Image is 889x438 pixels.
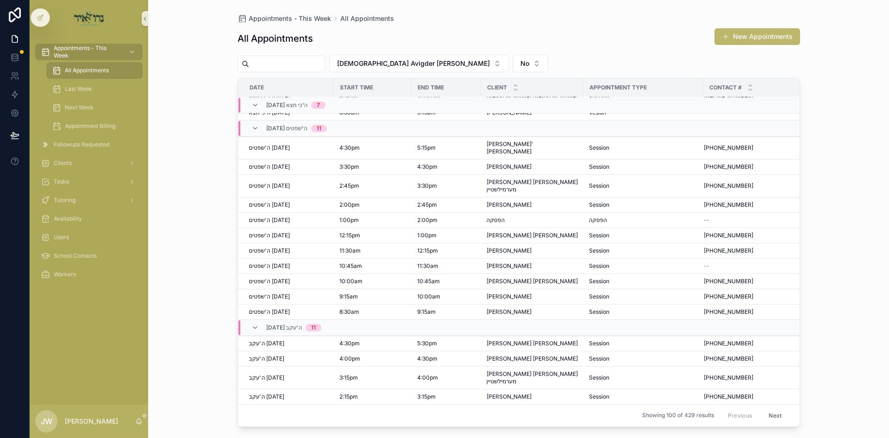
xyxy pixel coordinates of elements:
[589,216,698,224] a: הפסקה
[704,393,805,400] a: [PHONE_NUMBER]
[704,232,753,239] span: [PHONE_NUMBER]
[30,37,148,295] div: scrollable content
[589,163,609,171] span: Session
[487,247,578,254] a: [PERSON_NAME]
[337,59,490,68] span: [DEMOGRAPHIC_DATA] Avigder [PERSON_NAME]
[339,293,358,300] span: 9:15am
[589,232,609,239] span: Session
[487,232,578,239] span: [PERSON_NAME] [PERSON_NAME]
[249,308,290,316] span: ה'שפטים [DATE]
[642,412,714,419] span: Showing 100 of 429 results
[417,144,476,152] a: 5:15pm
[487,293,578,300] a: [PERSON_NAME]
[35,266,143,283] a: Workers
[249,14,331,23] span: Appointments - This Week
[46,62,143,79] a: All Appointments
[704,374,753,381] span: [PHONE_NUMBER]
[417,340,476,347] a: 5:30pm
[249,182,328,190] a: ה'שפטים [DATE]
[339,340,360,347] span: 4:30pm
[54,215,82,222] span: Availability
[417,293,440,300] span: 10:00am
[589,262,609,270] span: Session
[46,81,143,97] a: Last Week
[704,201,753,209] span: [PHONE_NUMBER]
[417,293,476,300] a: 10:00am
[487,201,578,209] a: [PERSON_NAME]
[339,278,363,285] span: 10:00am
[589,340,609,347] span: Session
[704,216,709,224] span: --
[249,293,328,300] a: ה'שפטים [DATE]
[704,144,805,152] a: [PHONE_NUMBER]
[487,178,578,193] span: [PERSON_NAME] [PERSON_NAME] מערמילשטיין
[65,104,94,111] span: Next Week
[339,262,406,270] a: 10:45am
[714,28,800,45] button: New Appointments
[329,55,509,72] button: Select Button
[704,163,805,171] a: [PHONE_NUMBER]
[487,140,578,155] a: [PERSON_NAME]' [PERSON_NAME]
[417,201,476,209] a: 2:45pm
[709,84,742,91] span: Contact #
[339,308,406,316] a: 8:30am
[487,355,578,362] a: [PERSON_NAME] [PERSON_NAME]
[65,417,118,426] p: [PERSON_NAME]
[249,144,328,152] a: ה'שפטים [DATE]
[704,247,753,254] span: [PHONE_NUMBER]
[35,248,143,264] a: School Contacts
[704,355,805,362] a: [PHONE_NUMBER]
[704,374,805,381] a: [PHONE_NUMBER]
[487,163,532,171] span: [PERSON_NAME]
[266,125,307,132] span: [DATE] ה'שפטים
[317,102,320,109] div: 7
[54,234,69,241] span: Users
[249,393,285,400] span: ה'עקב [DATE]
[704,308,753,316] span: [PHONE_NUMBER]
[249,374,328,381] a: ה'עקב [DATE]
[487,393,578,400] a: [PERSON_NAME]
[589,293,609,300] span: Session
[418,84,444,91] span: End Time
[339,144,406,152] a: 4:30pm
[417,247,438,254] span: 12:15pm
[249,278,290,285] span: ה'שפטים [DATE]
[339,393,406,400] a: 2:15pm
[704,144,753,152] span: [PHONE_NUMBER]
[417,308,476,316] a: 9:15am
[704,293,805,300] a: [PHONE_NUMBER]
[35,229,143,246] a: Users
[417,144,436,152] span: 5:15pm
[589,374,698,381] a: Session
[417,262,438,270] span: 11:30am
[704,278,753,285] span: [PHONE_NUMBER]
[589,278,609,285] span: Session
[339,201,406,209] a: 2:00pm
[589,308,609,316] span: Session
[487,308,578,316] a: [PERSON_NAME]
[762,408,788,423] button: Next
[417,163,438,171] span: 4:30pm
[417,374,476,381] a: 4:00pm
[487,262,532,270] span: [PERSON_NAME]
[249,163,328,171] a: ה'שפטים [DATE]
[250,84,264,91] span: Date
[589,262,698,270] a: Session
[339,232,406,239] a: 12:15pm
[589,144,698,152] a: Session
[487,370,578,385] a: [PERSON_NAME] [PERSON_NAME] מערמילשטיין
[589,308,698,316] a: Session
[65,122,115,130] span: Appointment Billing
[487,216,578,224] a: הפסקה
[249,232,290,239] span: ה'שפטים [DATE]
[589,201,698,209] a: Session
[339,247,361,254] span: 11:30am
[487,340,578,347] a: [PERSON_NAME] [PERSON_NAME]
[339,374,406,381] a: 3:15pm
[249,232,328,239] a: ה'שפטים [DATE]
[704,293,753,300] span: [PHONE_NUMBER]
[339,232,360,239] span: 12:15pm
[704,393,753,400] span: [PHONE_NUMBER]
[35,210,143,227] a: Availability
